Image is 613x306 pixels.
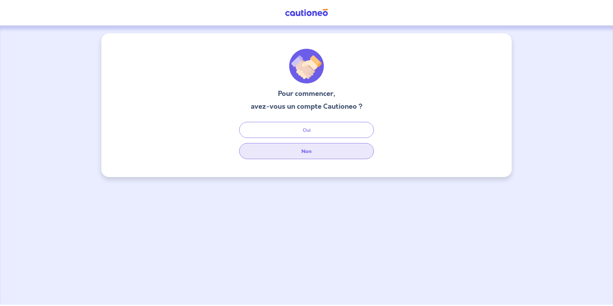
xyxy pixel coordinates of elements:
button: Oui [239,122,374,138]
img: Cautioneo [282,9,331,17]
img: illu_welcome.svg [289,49,324,83]
button: Non [239,143,374,159]
h3: avez-vous un compte Cautioneo ? [251,101,363,112]
h3: Pour commencer, [251,89,363,99]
